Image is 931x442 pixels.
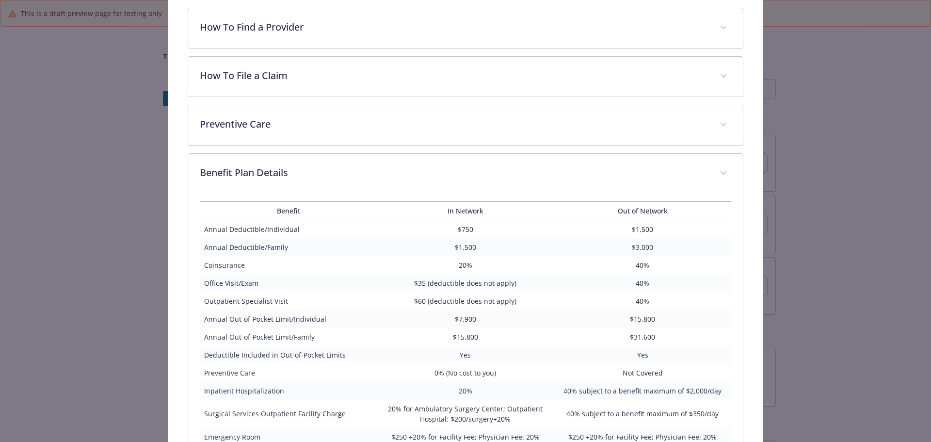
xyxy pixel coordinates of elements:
[377,256,554,274] td: 20%
[554,274,731,292] td: 40%
[377,292,554,310] td: $60 (deductible does not apply)
[200,68,708,83] p: How To File a Claim
[200,238,377,256] td: Annual Deductible/Family
[200,292,377,310] td: Outpatient Specialist Visit
[554,346,731,364] td: Yes
[200,382,377,400] td: Inpatient Hospitalization
[188,57,743,97] div: How To File a Claim
[200,346,377,364] td: Deductible Included in Out-of-Pocket Limits
[554,328,731,346] td: $31,600
[200,274,377,292] td: Office Visit/Exam
[377,238,554,256] td: $1,500
[200,364,377,382] td: Preventive Care
[377,400,554,428] td: 20% for Ambulatory Surgery Center; Outpatient Hospital: $200/surgery+20%
[377,274,554,292] td: $35 (deductible does not apply)
[200,400,377,428] td: Surgical Services Outpatient Facility Charge
[554,238,731,256] td: $3,000
[200,220,377,238] td: Annual Deductible/Individual
[377,364,554,382] td: 0% (No cost to you)
[377,346,554,364] td: Yes
[377,310,554,328] td: $7,900
[554,364,731,382] td: Not Covered
[377,220,554,238] td: $750
[200,310,377,328] td: Annual Out-of-Pocket Limit/Individual
[188,8,743,48] div: How To Find a Provider
[554,382,731,400] td: 40% subject to a benefit maximum of $2,000/day
[377,328,554,346] td: $15,800
[200,201,377,220] th: Benefit
[188,154,743,194] div: Benefit Plan Details
[200,256,377,274] td: Coinsurance
[554,256,731,274] td: 40%
[554,310,731,328] td: $15,800
[377,382,554,400] td: 20%
[188,105,743,145] div: Preventive Care
[554,220,731,238] td: $1,500
[200,20,708,34] p: How To Find a Provider
[200,165,708,180] p: Benefit Plan Details
[377,201,554,220] th: In Network
[200,328,377,346] td: Annual Out-of-Pocket Limit/Family
[200,117,708,131] p: Preventive Care
[554,201,731,220] th: Out of Network
[554,400,731,428] td: 40% subject to a benefit maximum of $350/day
[554,292,731,310] td: 40%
